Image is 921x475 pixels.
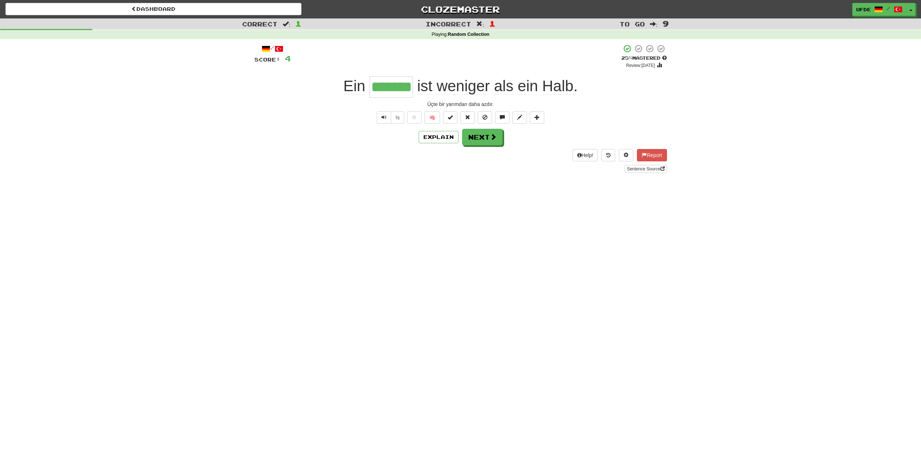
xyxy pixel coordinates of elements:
[621,55,667,62] div: Mastered
[254,56,280,63] span: Score:
[343,77,366,95] span: Ein
[621,55,632,61] span: 25 %
[443,111,457,124] button: Set this sentence to 100% Mastered (alt+m)
[295,19,301,28] span: 1
[856,6,871,13] span: ufde
[375,111,405,124] div: Text-to-speech controls
[5,3,301,15] a: Dashboard
[518,77,538,95] span: ein
[460,111,475,124] button: Reset to 0% Mastered (alt+r)
[419,131,459,143] button: Explain
[620,20,645,27] span: To go
[462,129,503,145] button: Next
[476,21,484,27] span: :
[448,32,490,37] strong: Random Collection
[601,149,615,161] button: Round history (alt+y)
[254,101,667,108] div: Üçte bir yarımdan daha azdır.
[242,20,278,27] span: Correct
[312,3,608,16] a: Clozemaster
[512,111,527,124] button: Edit sentence (alt+d)
[426,20,471,27] span: Incorrect
[637,149,667,161] button: Report
[377,111,391,124] button: Play sentence audio (ctl+space)
[254,44,291,53] div: /
[283,21,291,27] span: :
[887,6,890,11] span: /
[417,77,432,95] span: ist
[626,63,655,68] small: Review: [DATE]
[478,111,492,124] button: Ignore sentence (alt+i)
[495,111,510,124] button: Discuss sentence (alt+u)
[852,3,907,16] a: ufde /
[573,149,598,161] button: Help!
[542,77,573,95] span: Halb
[530,111,544,124] button: Add to collection (alt+a)
[436,77,490,95] span: weniger
[650,21,658,27] span: :
[285,54,291,63] span: 4
[391,111,405,124] button: ½
[494,77,514,95] span: als
[413,77,578,95] span: .
[489,19,495,28] span: 1
[407,111,422,124] button: Favorite sentence (alt+f)
[663,19,669,28] span: 9
[424,111,440,124] button: 🧠
[625,165,667,173] a: Sentence Source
